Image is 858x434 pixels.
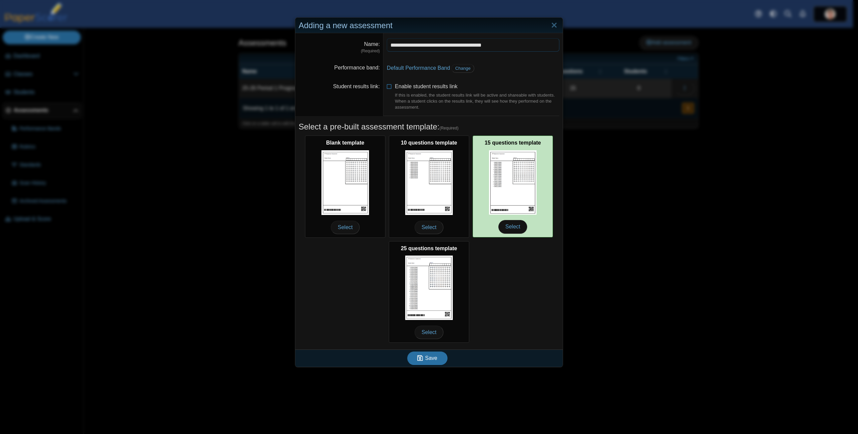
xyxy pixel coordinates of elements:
[387,65,450,71] a: Default Performance Band
[326,140,364,146] b: Blank template
[364,41,380,47] label: Name
[401,140,457,146] b: 10 questions template
[485,140,541,146] b: 15 questions template
[425,355,437,361] span: Save
[333,84,380,89] label: Student results link
[299,121,559,132] h5: Select a pre-built assessment template:
[549,20,559,31] a: Close
[407,351,447,365] button: Save
[321,150,369,215] img: scan_sheet_blank.png
[451,64,474,73] a: Change
[334,65,380,70] label: Performance band
[489,150,537,215] img: scan_sheet_15_questions.png
[415,326,443,339] span: Select
[455,66,471,71] span: Change
[405,150,453,215] img: scan_sheet_10_questions.png
[331,221,360,234] span: Select
[498,220,527,233] span: Select
[299,48,380,54] dfn: (Required)
[395,92,559,111] div: If this is enabled, the student results link will be active and shareable with students. When a s...
[439,125,458,131] span: (Required)
[405,256,453,320] img: scan_sheet_25_questions.png
[395,84,559,111] span: Enable student results link
[295,18,563,34] div: Adding a new assessment
[401,246,457,251] b: 25 questions template
[415,221,443,234] span: Select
